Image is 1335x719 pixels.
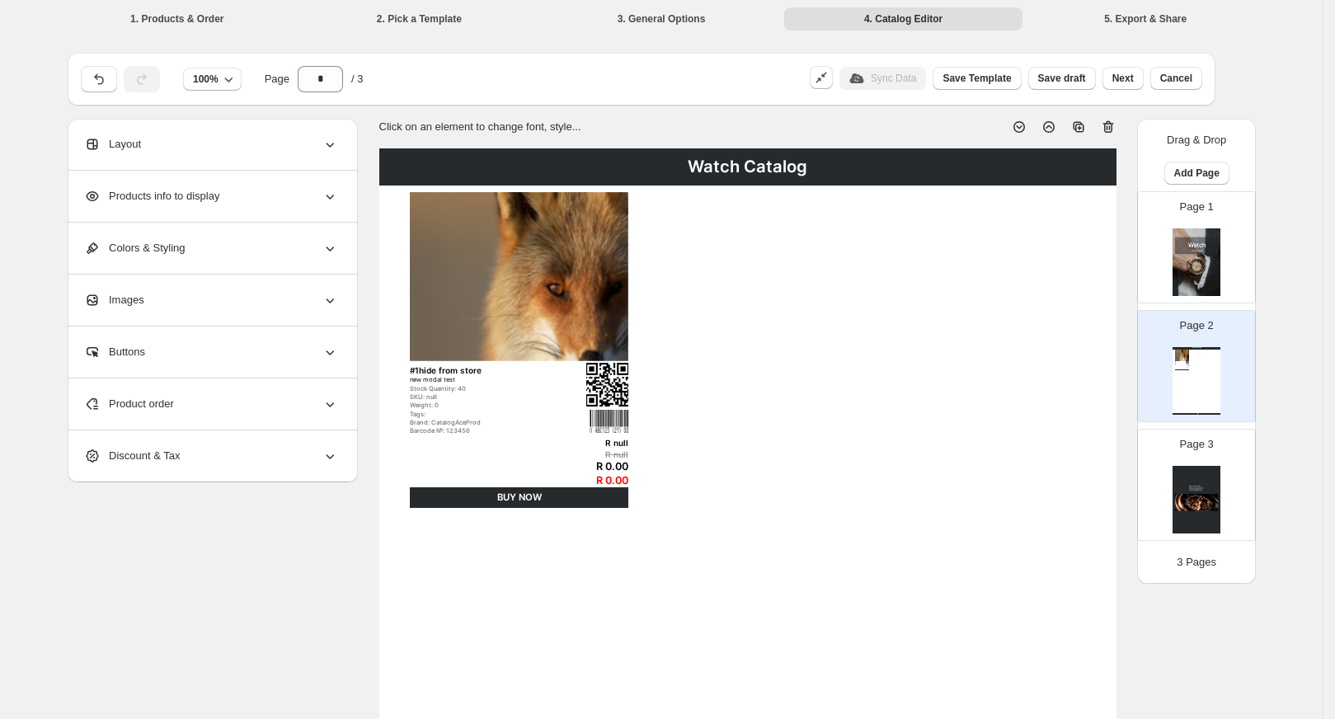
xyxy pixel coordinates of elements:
[410,402,561,409] div: Weight: 0
[1028,67,1096,90] button: Save draft
[379,119,581,135] p: Click on an element to change font, style...
[550,438,628,448] div: R null
[183,68,242,91] button: 100%
[410,427,561,435] div: Barcode №: 123456
[84,292,144,308] span: Images
[379,148,1116,186] div: Watch Catalog
[933,67,1021,90] button: Save Template
[1175,361,1185,362] div: #1hide from store
[1173,466,1220,533] img: cover page
[1038,72,1086,85] span: Save draft
[410,365,561,375] div: #1hide from store
[1175,350,1189,360] img: primaryImage
[1137,310,1256,422] div: Page 2Watch CatalogprimaryImageqrcodebarcode#1hide from storenew modal testStock Quantity: 40SKU:...
[351,71,363,87] span: / 3
[410,385,561,392] div: Stock Quantity: 40
[1160,72,1192,85] span: Cancel
[410,192,628,361] img: primaryImage
[410,419,561,426] div: Brand: CatalogAceProd
[1102,67,1144,90] button: Next
[84,136,141,153] span: Layout
[1173,347,1220,350] div: Watch Catalog
[550,460,628,472] div: R 0.00
[84,188,219,204] span: Products info to display
[410,487,628,508] div: BUY NOW
[1112,72,1134,85] span: Next
[1180,317,1214,334] p: Page 2
[586,363,628,406] img: qrcode
[410,411,561,418] div: Tags:
[1177,554,1216,571] p: 3 Pages
[1173,228,1220,296] img: cover page
[84,240,185,256] span: Colors & Styling
[1164,162,1229,185] button: Add Page
[193,73,219,86] span: 100%
[550,449,628,459] div: R null
[410,376,561,383] div: new modal test
[84,448,180,464] span: Discount & Tax
[1187,364,1189,366] img: barcode
[1173,413,1220,415] div: Watch Catalog | Page undefined
[84,344,145,360] span: Buttons
[1180,436,1214,453] p: Page 3
[1175,369,1189,371] div: BUY NOW
[1137,191,1256,303] div: Page 1cover page
[590,409,628,433] img: barcode
[550,474,628,486] div: R 0.00
[942,72,1011,85] span: Save Template
[1137,429,1256,541] div: Page 3cover page
[1186,361,1188,364] img: qrcode
[410,393,561,401] div: SKU: null
[1174,167,1220,180] span: Add Page
[1180,199,1214,215] p: Page 1
[265,71,289,87] span: Page
[1150,67,1202,90] button: Cancel
[1184,368,1189,369] div: R 0.00
[1175,365,1185,366] div: Barcode №: 123456
[84,396,174,412] span: Product order
[1167,132,1226,148] p: Drag & Drop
